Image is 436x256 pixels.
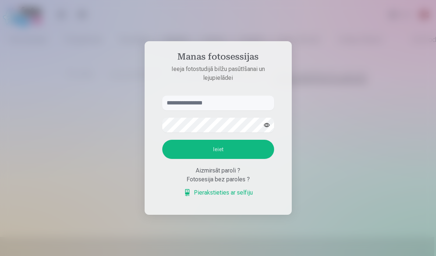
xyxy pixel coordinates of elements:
[162,175,274,184] div: Fotosesija bez paroles ?
[162,166,274,175] div: Aizmirsāt paroli ?
[155,65,281,82] p: Ieeja fotostudijā bilžu pasūtīšanai un lejupielādei
[155,51,281,65] h4: Manas fotosessijas
[162,140,274,159] button: Ieiet
[184,188,253,197] a: Pierakstieties ar selfiju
